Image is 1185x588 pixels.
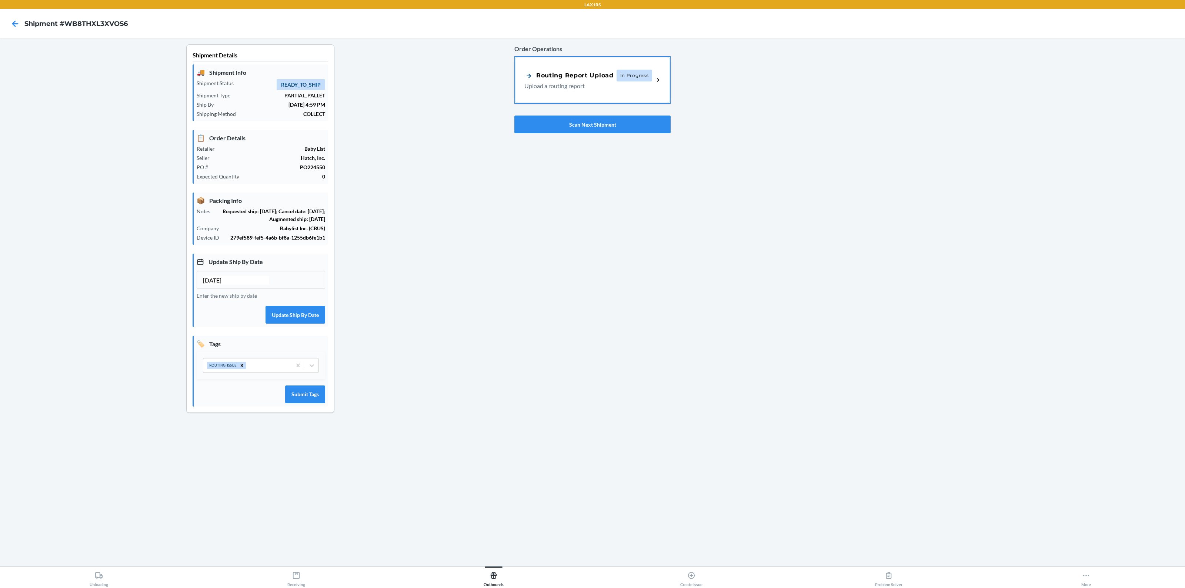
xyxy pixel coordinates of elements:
button: Outbounds [395,567,592,587]
p: Packing Info [197,196,325,206]
p: Ship By [197,101,220,108]
div: ROUTING_ISSUE [207,362,238,369]
p: COLLECT [242,110,325,118]
p: Shipping Method [197,110,242,118]
p: PO # [197,163,214,171]
span: 🚚 [197,67,205,77]
div: Routing Report Upload [524,71,614,80]
p: Shipment Info [197,67,325,77]
p: Company [197,224,225,232]
a: Routing Report UploadIn ProgressUpload a routing report [514,56,671,104]
div: Unloading [90,568,108,587]
h4: Shipment #WB8THXL3XVOS6 [24,19,128,29]
button: Scan Next Shipment [514,116,671,133]
button: Receiving [197,567,395,587]
span: READY_TO_SHIP [277,79,325,90]
span: 📦 [197,196,205,206]
p: 279ef589-fef5-4a6b-bf8a-1255db6fe1b1 [225,234,325,241]
p: Notes [197,207,216,215]
p: Order Details [197,133,325,143]
p: Enter the new ship by date [197,292,325,300]
p: Requested ship: [DATE]; Cancel date: [DATE]; Augmented ship: [DATE] [216,207,325,223]
p: Shipment Status [197,79,240,87]
p: Tags [197,339,325,349]
div: Create Issue [680,568,702,587]
p: Upload a routing report [524,81,648,90]
p: Shipment Details [193,51,328,61]
p: Babylist Inc. (CBUS) [225,224,325,232]
span: 📋 [197,133,205,143]
p: Hatch, Inc. [216,154,325,162]
button: Create Issue [592,567,790,587]
button: Update Ship By Date [266,306,325,324]
p: PARTIAL_PALLET [236,91,325,99]
p: Expected Quantity [197,173,245,180]
div: Receiving [287,568,305,587]
span: 🏷️ [197,339,205,349]
p: Retailer [197,145,221,153]
button: Submit Tags [285,385,325,403]
p: Seller [197,154,216,162]
div: Outbounds [484,568,504,587]
p: LAX1RS [584,1,601,8]
div: More [1081,568,1091,587]
p: [DATE] 4:59 PM [220,101,325,108]
p: 0 [245,173,325,180]
div: Problem Solver [875,568,902,587]
input: MM/DD/YYYY [203,276,269,285]
p: Device ID [197,234,225,241]
p: Order Operations [514,44,671,53]
p: Shipment Type [197,91,236,99]
p: Update Ship By Date [197,257,325,267]
button: Problem Solver [790,567,987,587]
p: Baby List [221,145,325,153]
span: In Progress [617,70,652,81]
button: More [988,567,1185,587]
p: PO224550 [214,163,325,171]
